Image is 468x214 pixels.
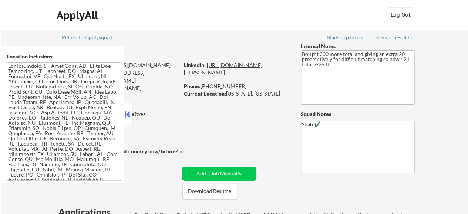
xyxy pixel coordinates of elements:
[371,34,415,42] a: Job Search Builder
[184,83,201,89] strong: Phone:
[182,167,256,181] button: Add a Job Manually
[184,90,226,97] strong: Current Location:
[184,90,289,97] div: [US_STATE], [US_STATE]
[301,43,415,50] div: Internal Notes
[371,35,415,40] div: Job Search Builder
[184,62,206,68] strong: LinkedIn:
[55,35,119,40] div: ← Return to /applysquad
[184,62,262,76] a: [URL][DOMAIN_NAME][PERSON_NAME]
[57,9,100,21] div: ApplyAll
[386,7,415,22] button: Log Out
[327,34,364,42] a: Mailslurp Inbox
[184,83,289,90] div: [PHONE_NUMBER]
[182,183,237,200] button: Download Resume
[7,53,121,60] div: Location Inclusions:
[327,35,364,40] div: Mailslurp Inbox
[55,34,119,42] a: ← Return to /applysquad
[301,110,415,118] div: Squad Notes
[178,148,199,155] div: no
